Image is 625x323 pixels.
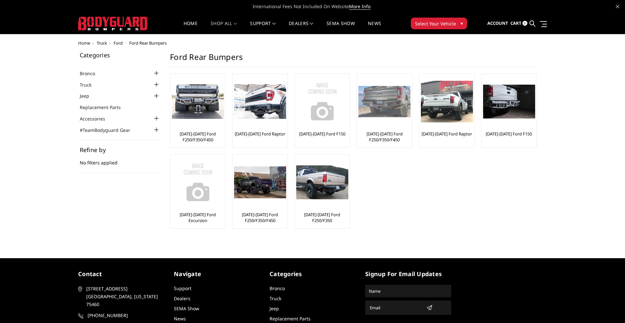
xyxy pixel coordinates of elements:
a: [PHONE_NUMBER] [78,312,164,319]
a: [DATE]-[DATE] Ford F250/F350/F450 [234,212,286,223]
a: [DATE]-[DATE] Ford F150 [486,131,532,137]
a: Jeep [80,92,97,99]
img: BODYGUARD BUMPERS [78,17,148,30]
a: Bronco [270,285,285,291]
a: Accessories [80,115,113,122]
input: Email [367,302,424,313]
a: Jeep [270,305,279,312]
h5: Navigate [174,270,260,278]
a: [DATE]-[DATE] Ford Raptor [235,131,285,137]
a: News [174,316,186,322]
span: ▾ [461,20,463,27]
img: No Image [172,156,224,208]
a: Home [184,21,198,34]
a: Truck [80,81,100,88]
a: [DATE]-[DATE] Ford F150 [299,131,345,137]
a: [DATE]-[DATE] Ford Excursion [172,212,224,223]
span: Select Your Vehicle [415,20,456,27]
a: shop all [211,21,237,34]
a: SEMA Show [326,21,355,34]
span: 0 [522,21,527,26]
iframe: Chat Widget [592,292,625,323]
a: Bronco [80,70,103,77]
a: Home [78,40,90,46]
a: Ford [114,40,123,46]
h5: Categories [80,52,160,58]
span: Ford Rear Bumpers [129,40,167,46]
a: [DATE]-[DATE] Ford Raptor [422,131,472,137]
button: Select Your Vehicle [411,18,467,29]
a: Truck [97,40,107,46]
img: No Image [296,76,348,128]
a: News [368,21,381,34]
a: Truck [270,295,281,302]
a: Replacement Parts [80,104,129,111]
h5: signup for email updates [365,270,451,278]
a: SEMA Show [174,305,199,312]
a: #TeamBodyguard Gear [80,127,138,133]
span: Account [487,20,508,26]
h5: Categories [270,270,355,278]
h5: Refine by [80,147,160,153]
a: [DATE]-[DATE] Ford F250/F350/F450 [358,131,410,143]
h1: Ford Rear Bumpers [170,52,536,67]
input: Name [366,286,450,296]
a: Support [250,21,276,34]
a: Cart 0 [510,15,527,32]
a: Dealers [174,295,190,302]
a: More Info [349,3,370,10]
a: Replacement Parts [270,316,311,322]
a: Support [174,285,191,291]
div: No filters applied [80,147,160,173]
span: [PHONE_NUMBER] [88,312,163,319]
span: Cart [510,20,521,26]
a: [DATE]-[DATE] Ford F250/F350 [296,212,348,223]
a: Dealers [289,21,313,34]
a: Account [487,15,508,32]
a: [DATE]-[DATE] Ford F250/F350/F450 [172,131,224,143]
h5: contact [78,270,164,278]
span: [STREET_ADDRESS] [GEOGRAPHIC_DATA], [US_STATE] 75460 [86,285,162,308]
